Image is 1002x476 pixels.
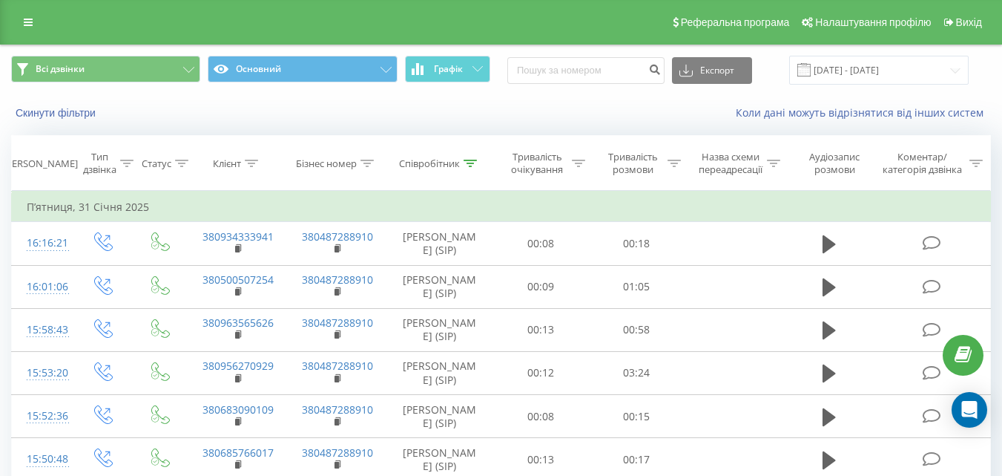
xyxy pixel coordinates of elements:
div: Тривалість очікування [507,151,568,176]
a: 380487288910 [302,402,373,417]
div: 15:50:48 [27,445,58,474]
a: 380683090109 [202,402,274,417]
td: 00:58 [589,308,685,351]
a: 380487288910 [302,359,373,373]
td: 00:09 [493,265,589,308]
td: [PERSON_NAME] (SIP) [386,395,493,438]
td: П’ятниця, 31 Січня 2025 [12,192,991,222]
td: 00:08 [493,395,589,438]
td: [PERSON_NAME] (SIP) [386,265,493,308]
td: 00:18 [589,222,685,265]
a: 380487288910 [302,316,373,330]
td: 00:13 [493,308,589,351]
div: Бізнес номер [296,157,357,170]
div: Тип дзвінка [83,151,116,176]
td: [PERSON_NAME] (SIP) [386,351,493,394]
span: Всі дзвінки [36,63,85,75]
div: Клієнт [213,157,241,170]
td: 03:24 [589,351,685,394]
div: [PERSON_NAME] [3,157,78,170]
div: Тривалість розмови [602,151,664,176]
span: Налаштування профілю [815,16,931,28]
a: 380487288910 [302,273,373,287]
a: Коли дані можуть відрізнятися вiд інших систем [736,105,991,120]
td: 00:15 [589,395,685,438]
button: Графік [405,56,490,82]
a: 380963565626 [202,316,274,330]
div: 15:58:43 [27,316,58,345]
div: 16:01:06 [27,273,58,301]
td: 00:12 [493,351,589,394]
td: 01:05 [589,265,685,308]
td: [PERSON_NAME] (SIP) [386,222,493,265]
button: Всі дзвінки [11,56,200,82]
button: Експорт [672,57,752,84]
a: 380487288910 [302,229,373,244]
div: Статус [142,157,171,170]
div: Open Intercom Messenger [952,392,987,428]
span: Вихід [956,16,982,28]
div: Аудіозапис розмови [797,151,872,176]
div: Співробітник [399,157,460,170]
div: 15:53:20 [27,359,58,388]
input: Пошук за номером [507,57,665,84]
a: 380934333941 [202,229,274,244]
a: 380487288910 [302,446,373,460]
button: Основний [208,56,397,82]
a: 380956270929 [202,359,274,373]
div: Коментар/категорія дзвінка [879,151,966,176]
span: Графік [434,64,463,74]
td: 00:08 [493,222,589,265]
div: 16:16:21 [27,229,58,258]
a: 380685766017 [202,446,274,460]
div: Назва схеми переадресації [698,151,763,176]
td: [PERSON_NAME] (SIP) [386,308,493,351]
div: 15:52:36 [27,402,58,431]
a: 380500507254 [202,273,274,287]
button: Скинути фільтри [11,106,103,120]
span: Реферальна програма [681,16,790,28]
